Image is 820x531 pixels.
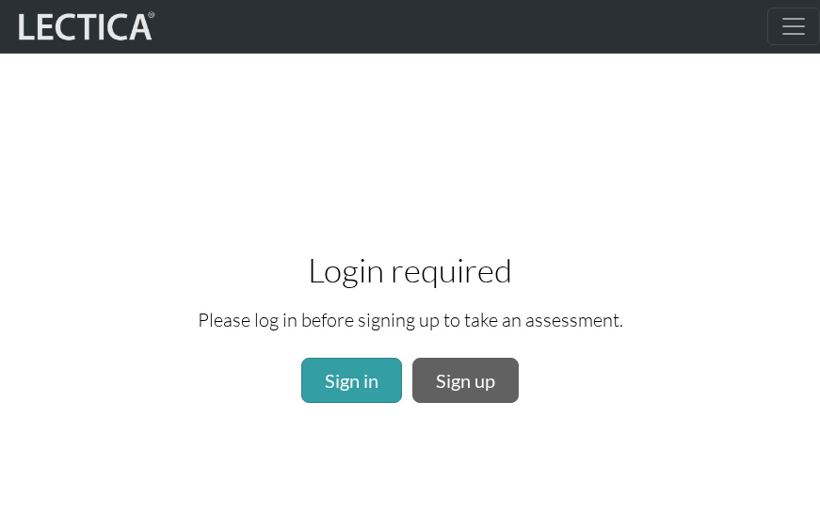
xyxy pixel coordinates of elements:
[14,8,155,44] img: lecticalive
[301,358,402,403] a: Sign in
[412,358,519,403] a: Sign up
[198,250,623,290] h2: Login required
[767,8,820,45] button: Toggle navigation
[198,305,623,335] p: Please log in before signing up to take an assessment.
